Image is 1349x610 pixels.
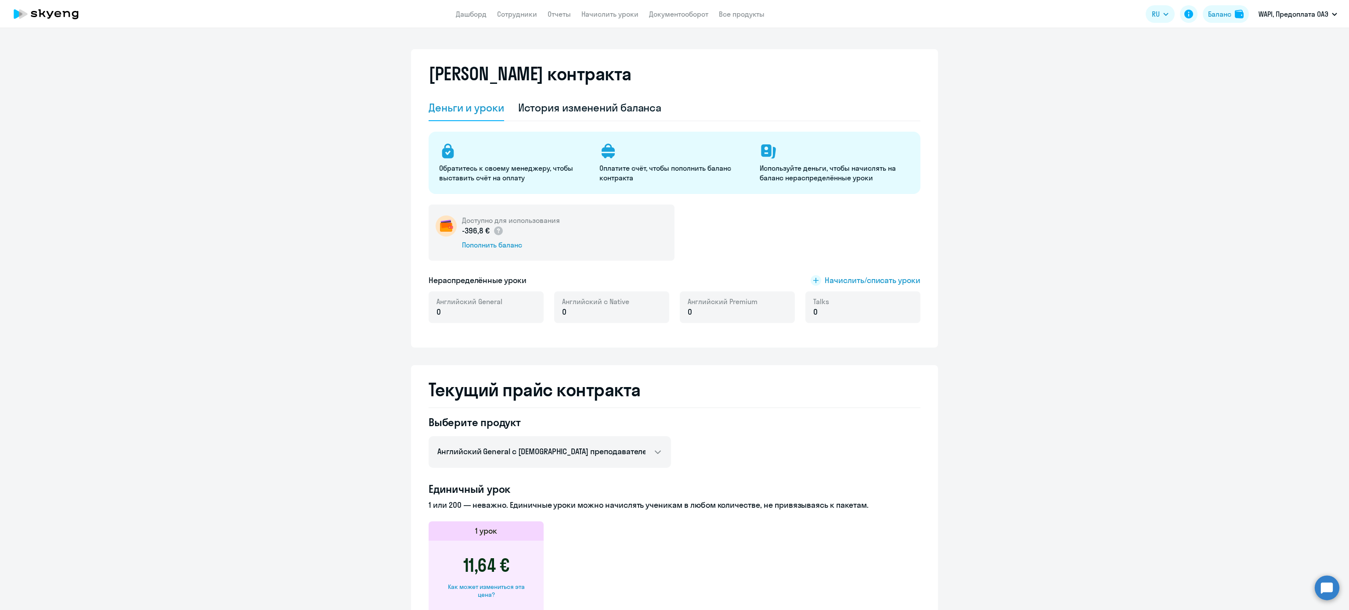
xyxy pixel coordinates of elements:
[1203,5,1249,23] button: Балансbalance
[497,10,537,18] a: Сотрудники
[688,306,692,318] span: 0
[719,10,765,18] a: Все продукты
[1235,10,1244,18] img: balance
[439,163,589,183] p: Обратитесь к своему менеджеру, чтобы выставить счёт на оплату
[548,10,571,18] a: Отчеты
[1152,9,1160,19] span: RU
[813,306,818,318] span: 0
[581,10,638,18] a: Начислить уроки
[456,10,487,18] a: Дашборд
[1259,9,1328,19] p: WAPI, Предоплата ОАЭ
[825,275,920,286] span: Начислить/списать уроки
[599,163,749,183] p: Оплатите счёт, чтобы пополнить баланс контракта
[429,379,920,400] h2: Текущий прайс контракта
[462,215,560,225] h5: Доступно для использования
[429,100,504,115] div: Деньги и уроки
[429,499,920,511] p: 1 или 200 — неважно. Единичные уроки можно начислять ученикам в любом количестве, не привязываясь...
[760,163,909,183] p: Используйте деньги, чтобы начислять на баланс нераспределённые уроки
[813,297,829,306] span: Talks
[562,306,566,318] span: 0
[429,482,920,496] h4: Единичный урок
[649,10,708,18] a: Документооборот
[475,525,497,537] h5: 1 урок
[518,100,662,115] div: История изменений баланса
[436,306,441,318] span: 0
[429,275,527,286] h5: Нераспределённые уроки
[462,240,560,250] div: Пополнить баланс
[562,297,629,306] span: Английский с Native
[1254,4,1342,25] button: WAPI, Предоплата ОАЭ
[436,215,457,237] img: wallet-circle.png
[436,297,502,306] span: Английский General
[429,63,631,84] h2: [PERSON_NAME] контракта
[1146,5,1175,23] button: RU
[443,583,530,599] div: Как может измениться эта цена?
[429,415,671,429] h4: Выберите продукт
[463,555,509,576] h3: 11,64 €
[1208,9,1231,19] div: Баланс
[462,225,504,237] p: -396,8 €
[688,297,757,306] span: Английский Premium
